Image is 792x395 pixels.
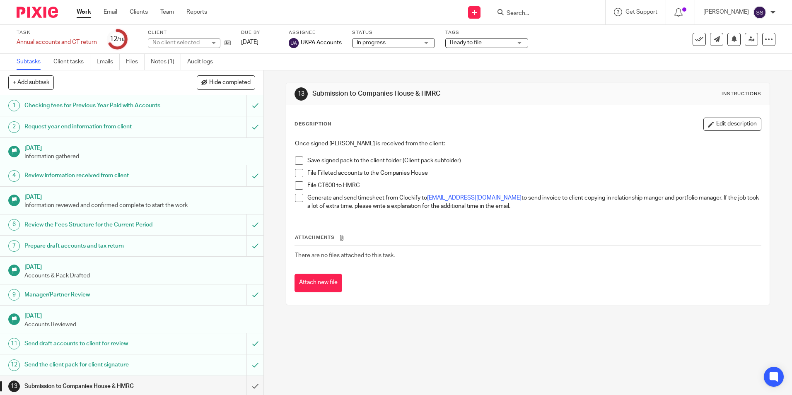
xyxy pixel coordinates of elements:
span: [DATE] [241,39,258,45]
span: In progress [357,40,386,46]
p: [PERSON_NAME] [703,8,749,16]
a: Email [104,8,117,16]
p: File CT600 to HMRC [307,181,761,190]
a: Notes (1) [151,54,181,70]
div: 2 [8,121,20,133]
span: Attachments [295,235,335,240]
small: /18 [117,37,125,42]
label: Tags [445,29,528,36]
h1: Review information received from client [24,169,167,182]
h1: Submission to Companies House & HMRC [24,380,167,393]
button: + Add subtask [8,75,54,89]
a: Files [126,54,145,70]
p: Once signed [PERSON_NAME] is received from the client: [295,140,761,148]
div: 11 [8,338,20,349]
label: Due by [241,29,278,36]
a: [EMAIL_ADDRESS][DOMAIN_NAME] [427,195,522,201]
p: Save signed pack to the client folder (Client pack subfolder) [307,157,761,165]
p: Information gathered [24,152,256,161]
p: Information reviewed and confirmed complete to start the work [24,201,256,210]
a: Team [160,8,174,16]
span: UKPA Accounts [301,39,342,47]
h1: Review the Fees Structure for the Current Period [24,219,167,231]
div: Instructions [722,91,761,97]
span: Ready to file [450,40,482,46]
div: 1 [8,100,20,111]
h1: Request year end information from client [24,120,167,133]
p: Generate and send timesheet from Clockify to to send invoice to client copying in relationship ma... [307,194,761,211]
a: Subtasks [17,54,47,70]
div: 12 [8,359,20,371]
div: 4 [8,170,20,182]
div: 13 [8,381,20,392]
img: svg%3E [753,6,766,19]
span: Hide completed [209,79,251,86]
a: Audit logs [187,54,219,70]
label: Status [352,29,435,36]
p: Accounts & Pack Drafted [24,272,256,280]
h1: [DATE] [24,310,256,320]
div: 12 [110,34,125,44]
h1: [DATE] [24,142,256,152]
input: Search [506,10,580,17]
h1: Send draft accounts to client for review [24,337,167,350]
div: 6 [8,219,20,231]
img: Pixie [17,7,58,18]
span: There are no files attached to this task. [295,253,395,258]
div: 9 [8,289,20,301]
h1: Send the client pack for client signature [24,359,167,371]
label: Assignee [289,29,342,36]
h1: Prepare draft accounts and tax return [24,240,167,252]
div: 13 [295,87,308,101]
a: Clients [130,8,148,16]
div: Annual accounts and CT return [17,38,97,46]
a: Emails [97,54,120,70]
a: Client tasks [53,54,90,70]
div: No client selected [152,39,206,47]
h1: Submission to Companies House & HMRC [312,89,546,98]
button: Edit description [703,118,761,131]
p: Description [295,121,331,128]
p: Accounts Reviewed [24,320,256,329]
h1: Checking fees for Previous Year Paid with Accounts [24,99,167,112]
h1: Manager/Partner Review [24,289,167,301]
a: Reports [186,8,207,16]
h1: [DATE] [24,191,256,201]
h1: [DATE] [24,261,256,271]
img: svg%3E [289,38,299,48]
button: Attach new file [295,274,342,292]
button: Hide completed [197,75,255,89]
div: 7 [8,240,20,252]
label: Client [148,29,231,36]
a: Work [77,8,91,16]
span: Get Support [625,9,657,15]
label: Task [17,29,97,36]
p: File Filleted accounts to the Companies House [307,169,761,177]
